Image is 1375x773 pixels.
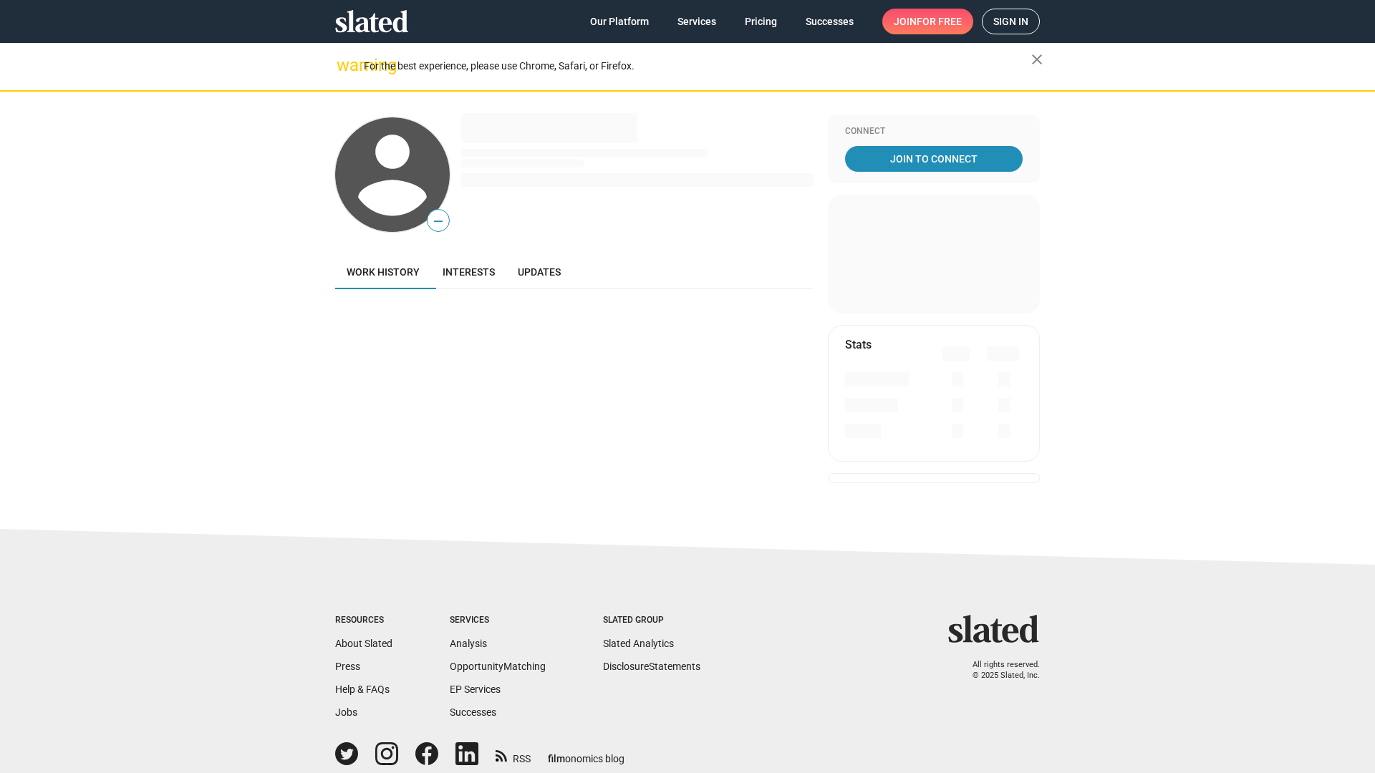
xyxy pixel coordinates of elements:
a: Interests [431,255,506,289]
a: Pricing [733,9,788,34]
a: Our Platform [579,9,660,34]
span: Join To Connect [848,146,1020,172]
div: Services [450,615,546,626]
mat-icon: warning [337,57,354,74]
a: Sign in [982,9,1040,34]
span: — [428,212,449,230]
p: All rights reserved. © 2025 Slated, Inc. [957,660,1040,681]
a: Updates [506,255,572,289]
mat-card-title: Stats [845,337,872,352]
a: About Slated [335,638,392,649]
a: Help & FAQs [335,684,390,695]
a: RSS [496,744,531,766]
span: Our Platform [590,9,649,34]
div: Resources [335,615,392,626]
a: Successes [794,9,865,34]
span: Services [677,9,716,34]
a: Join To Connect [845,146,1023,172]
a: Press [335,661,360,672]
span: Updates [518,266,561,278]
a: Joinfor free [882,9,973,34]
a: Analysis [450,638,487,649]
a: Work history [335,255,431,289]
mat-icon: close [1028,51,1046,68]
a: OpportunityMatching [450,661,546,672]
a: Services [666,9,728,34]
span: Interests [443,266,495,278]
a: Successes [450,706,496,718]
span: Pricing [745,9,777,34]
span: film [548,753,565,764]
div: Connect [845,126,1023,137]
a: Slated Analytics [603,638,674,649]
div: For the best experience, please use Chrome, Safari, or Firefox. [364,57,1031,76]
span: Work history [347,266,420,278]
a: EP Services [450,684,501,695]
span: Join [894,9,962,34]
span: Successes [806,9,854,34]
span: for free [917,9,962,34]
span: Sign in [993,9,1028,34]
a: DisclosureStatements [603,661,700,672]
a: Jobs [335,706,357,718]
a: filmonomics blog [548,741,624,766]
div: Slated Group [603,615,700,626]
